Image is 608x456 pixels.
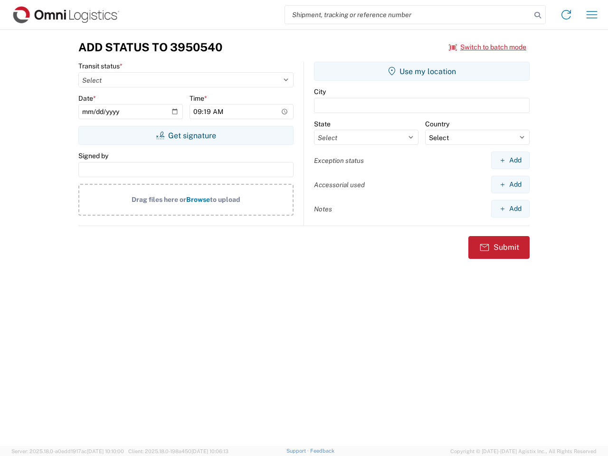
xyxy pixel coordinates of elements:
[314,120,331,128] label: State
[78,62,123,70] label: Transit status
[314,87,326,96] label: City
[191,448,228,454] span: [DATE] 10:06:13
[286,448,310,454] a: Support
[425,120,449,128] label: Country
[310,448,334,454] a: Feedback
[449,39,526,55] button: Switch to batch mode
[128,448,228,454] span: Client: 2025.18.0-198a450
[491,176,530,193] button: Add
[285,6,531,24] input: Shipment, tracking or reference number
[132,196,186,203] span: Drag files here or
[190,94,207,103] label: Time
[314,180,365,189] label: Accessorial used
[78,94,96,103] label: Date
[11,448,124,454] span: Server: 2025.18.0-a0edd1917ac
[491,152,530,169] button: Add
[78,40,222,54] h3: Add Status to 3950540
[78,126,294,145] button: Get signature
[78,152,108,160] label: Signed by
[87,448,124,454] span: [DATE] 10:10:00
[314,156,364,165] label: Exception status
[186,196,210,203] span: Browse
[314,62,530,81] button: Use my location
[491,200,530,218] button: Add
[210,196,240,203] span: to upload
[314,205,332,213] label: Notes
[450,447,597,456] span: Copyright © [DATE]-[DATE] Agistix Inc., All Rights Reserved
[468,236,530,259] button: Submit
